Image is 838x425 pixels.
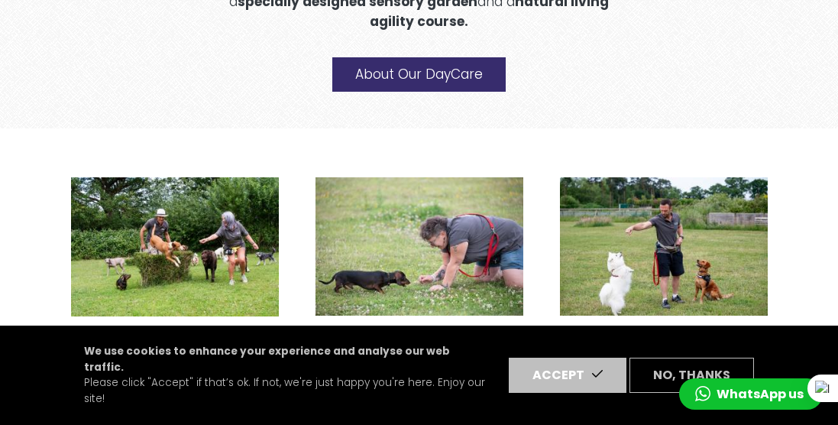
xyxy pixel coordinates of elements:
a: About Our DayCare [332,57,506,92]
button: Accept [509,358,626,393]
img: Basic Training [560,177,768,316]
p: Please click "Accept" if that’s ok. If not, we're just happy you're here. Enjoy our site! [84,344,487,407]
img: Puppies [315,177,523,316]
img: Interactive Play [71,177,279,316]
strong: We use cookies to enhance your experience and analyse our web traffic. [84,344,450,374]
button: No, thanks [629,358,754,393]
button: WhatsApp us [679,378,823,410]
